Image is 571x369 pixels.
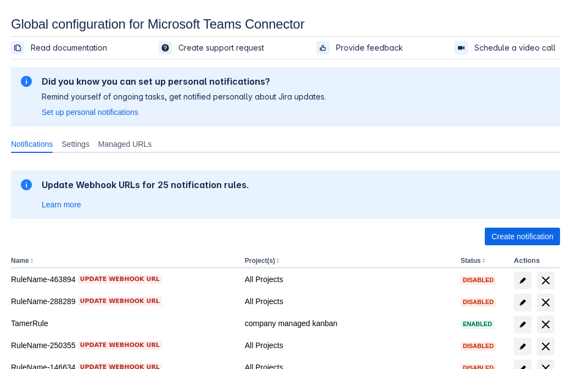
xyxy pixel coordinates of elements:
[518,298,527,307] span: edit
[457,43,466,52] span: videoCall
[245,257,275,265] button: Project(s)
[11,274,236,285] div: RuleName-463894
[518,276,527,285] span: edit
[461,343,496,349] span: Disabled
[461,257,481,265] button: Status
[245,296,452,307] div: All Projects
[461,321,494,327] span: Enabled
[11,139,53,150] span: Notifications
[11,41,111,54] a: Read documentation
[13,43,22,52] span: documentation
[42,76,326,87] h2: Did you know you can set up personal notifications?
[474,42,556,53] span: Schedule a video call
[11,16,560,32] div: Global configuration for Microsoft Teams Connector
[316,41,407,54] a: Provide feedback
[336,42,403,53] span: Provide feedback
[539,318,552,331] span: delete
[98,139,152,150] span: Managed URLs
[539,274,552,287] span: delete
[510,254,560,268] th: Actions
[80,297,160,306] span: Update webhook URL
[491,228,553,245] span: Create notification
[61,139,89,150] span: Settings
[539,296,552,309] span: delete
[161,43,170,52] span: support
[42,199,81,210] a: Learn more
[461,277,496,283] span: Disabled
[518,342,527,351] span: edit
[518,320,527,329] span: edit
[11,340,236,351] div: RuleName-250355
[245,318,452,329] div: company managed kanban
[455,41,560,54] a: Schedule a video call
[178,42,264,53] span: Create support request
[31,42,107,53] span: Read documentation
[11,318,236,329] div: TamerRule
[80,341,160,350] span: Update webhook URL
[245,340,452,351] div: All Projects
[42,91,326,102] p: Remind yourself of ongoing tasks, get notified personally about Jira updates.
[245,274,452,285] div: All Projects
[539,340,552,353] span: delete
[80,275,160,284] span: Update webhook URL
[461,299,496,305] span: Disabled
[20,75,33,88] span: information
[318,43,327,52] span: feedback
[11,296,236,307] div: RuleName-288289
[42,179,249,190] h2: Update Webhook URLs for 25 notification rules.
[485,228,560,245] button: Create notification
[159,41,268,54] a: Create support request
[11,257,29,265] button: Name
[42,107,138,118] a: Set up personal notifications
[20,178,33,191] span: information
